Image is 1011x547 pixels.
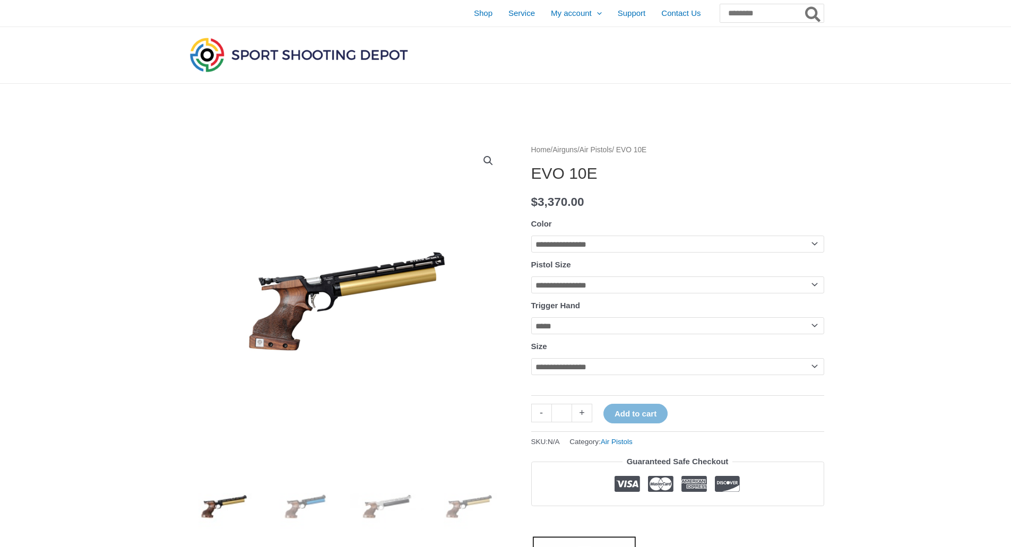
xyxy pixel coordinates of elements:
a: - [531,404,551,422]
span: N/A [548,438,560,446]
a: Airguns [552,146,577,154]
a: Home [531,146,551,154]
img: EVO 10E - Image 3 [350,470,424,543]
label: Size [531,342,547,351]
legend: Guaranteed Safe Checkout [623,454,733,469]
a: Air Pistols [601,438,633,446]
nav: Breadcrumb [531,143,824,157]
button: Add to cart [603,404,668,423]
a: Air Pistols [580,146,612,154]
button: Search [803,4,824,22]
span: Category: [569,435,633,448]
input: Product quantity [551,404,572,422]
label: Trigger Hand [531,301,581,310]
a: + [572,404,592,422]
img: Steyr EVO 10E [187,143,506,462]
h1: EVO 10E [531,164,824,183]
a: View full-screen image gallery [479,151,498,170]
img: Sport Shooting Depot [187,35,410,74]
img: Steyr EVO 10E [432,470,506,543]
label: Pistol Size [531,260,571,269]
img: Steyr EVO 10E [187,470,261,543]
iframe: Customer reviews powered by Trustpilot [531,514,824,527]
bdi: 3,370.00 [531,195,584,209]
span: SKU: [531,435,560,448]
span: $ [531,195,538,209]
label: Color [531,219,552,228]
img: EVO 10E - Image 2 [269,470,342,543]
